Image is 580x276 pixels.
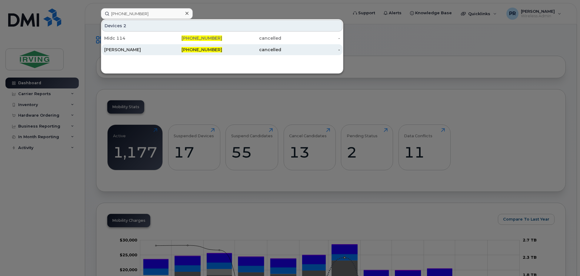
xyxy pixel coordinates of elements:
div: cancelled [222,47,281,53]
span: [PHONE_NUMBER] [182,47,222,52]
div: - [281,35,340,41]
div: Midc 114 [104,35,163,41]
div: - [281,47,340,53]
a: [PERSON_NAME][PHONE_NUMBER]cancelled- [102,44,342,55]
a: Midc 114[PHONE_NUMBER]cancelled- [102,33,342,44]
div: Devices [102,20,342,32]
div: cancelled [222,35,281,41]
div: [PERSON_NAME] [104,47,163,53]
span: 2 [123,23,126,29]
span: [PHONE_NUMBER] [182,35,222,41]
